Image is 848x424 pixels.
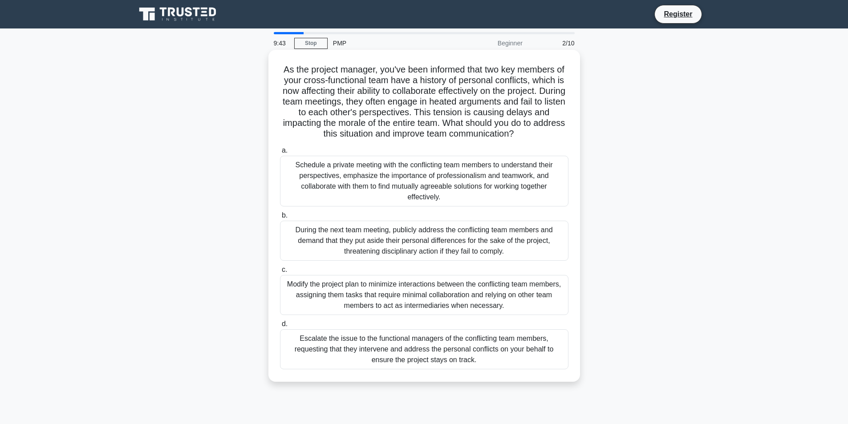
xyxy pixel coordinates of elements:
span: d. [282,320,288,327]
span: c. [282,266,287,273]
a: Register [658,8,698,20]
a: Stop [294,38,328,49]
span: b. [282,211,288,219]
div: Modify the project plan to minimize interactions between the conflicting team members, assigning ... [280,275,568,315]
span: a. [282,146,288,154]
div: 9:43 [268,34,294,52]
div: Escalate the issue to the functional managers of the conflicting team members, requesting that th... [280,329,568,369]
div: 2/10 [528,34,580,52]
div: Beginner [450,34,528,52]
h5: As the project manager, you've been informed that two key members of your cross-functional team h... [279,64,569,140]
div: During the next team meeting, publicly address the conflicting team members and demand that they ... [280,221,568,261]
div: Schedule a private meeting with the conflicting team members to understand their perspectives, em... [280,156,568,206]
div: PMP [328,34,450,52]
